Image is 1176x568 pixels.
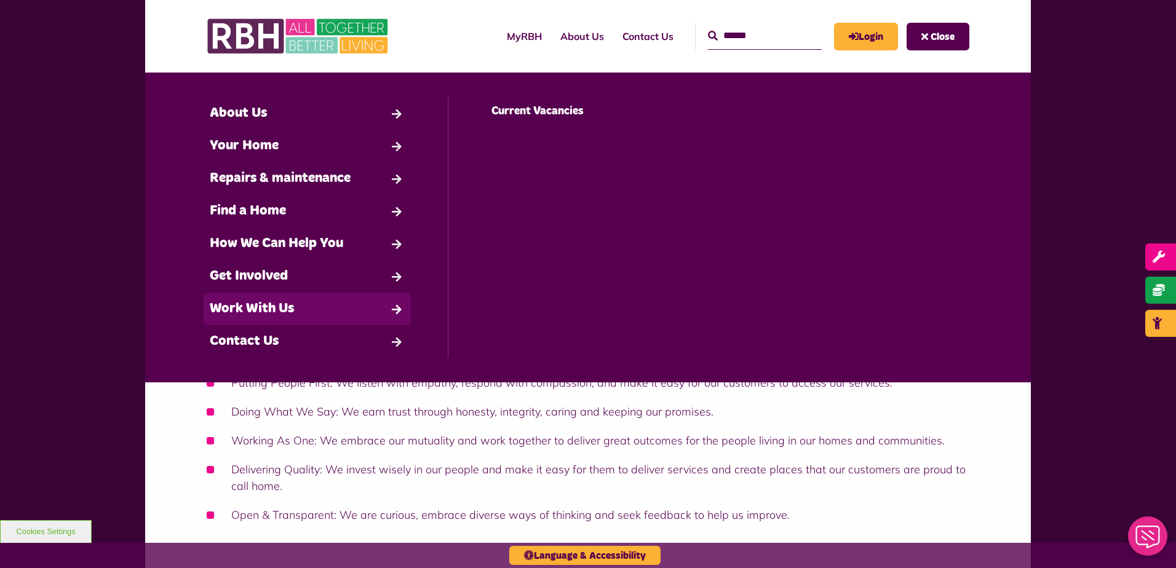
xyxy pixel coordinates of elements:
a: How We Can Help You [204,227,411,260]
button: Language & Accessibility [509,546,661,565]
li: Doing What We Say: We earn trust through honesty, integrity, caring and keeping our promises. [207,403,969,420]
a: Contact Us [613,20,683,53]
img: RBH [207,12,391,60]
a: Current Vacancies [485,97,692,126]
a: About Us [204,97,411,130]
a: Repairs & maintenance [204,162,411,195]
a: MyRBH [834,23,898,50]
a: Get Involved [204,260,411,293]
a: About Us [551,20,613,53]
input: Search [708,23,822,49]
li: Open & Transparent: We are curious, embrace diverse ways of thinking and seek feedback to help us... [207,507,969,523]
a: Work With Us [204,293,411,325]
a: Find a Home [204,195,411,227]
a: Contact Us [204,325,411,358]
li: Working As One: We embrace our mutuality and work together to deliver great outcomes for the peop... [207,432,969,449]
li: Delivering Quality: We invest wisely in our people and make it easy for them to deliver services ... [207,461,969,494]
li: Putting People First: We listen with empathy, respond with compassion, and make it easy for our c... [207,374,969,391]
a: Your Home [204,130,411,162]
button: Navigation [907,23,969,50]
span: Close [931,32,955,42]
iframe: Netcall Web Assistant for live chat [1121,513,1176,568]
a: MyRBH [498,20,551,53]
